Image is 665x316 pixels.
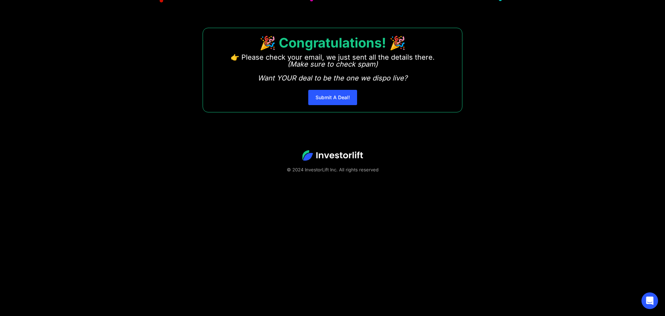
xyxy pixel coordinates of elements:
[641,292,658,309] div: Open Intercom Messenger
[24,166,641,173] div: © 2024 InvestorLift Inc. All rights reserved
[231,54,435,82] p: 👉 Please check your email, we just sent all the details there. ‍
[308,90,357,105] a: Submit A Deal!
[259,35,406,51] strong: 🎉 Congratulations! 🎉
[258,60,407,82] em: (Make sure to check spam) Want YOUR deal to be the one we dispo live?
